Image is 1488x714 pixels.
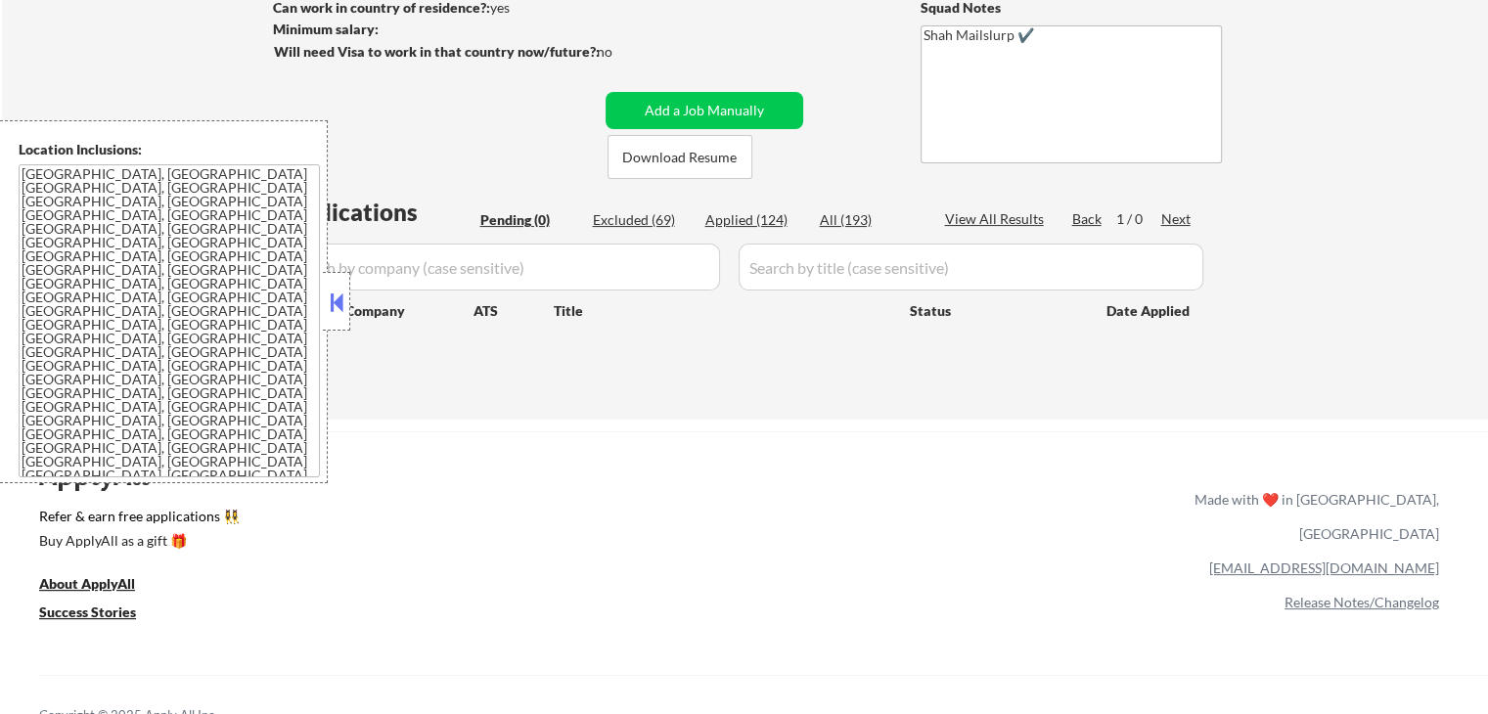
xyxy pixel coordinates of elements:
[554,301,891,321] div: Title
[473,301,554,321] div: ATS
[608,135,752,179] button: Download Resume
[1187,482,1439,551] div: Made with ❤️ in [GEOGRAPHIC_DATA], [GEOGRAPHIC_DATA]
[39,459,171,492] div: ApplyAll
[39,573,162,598] a: About ApplyAll
[1106,301,1193,321] div: Date Applied
[945,209,1050,229] div: View All Results
[39,530,235,555] a: Buy ApplyAll as a gift 🎁
[39,510,786,530] a: Refer & earn free applications 👯‍♀️
[345,301,473,321] div: Company
[480,210,578,230] div: Pending (0)
[1285,594,1439,610] a: Release Notes/Changelog
[597,42,653,62] div: no
[280,244,720,290] input: Search by company (case sensitive)
[910,292,1078,328] div: Status
[1209,559,1439,576] a: [EMAIL_ADDRESS][DOMAIN_NAME]
[39,602,162,626] a: Success Stories
[739,244,1203,290] input: Search by title (case sensitive)
[1161,209,1193,229] div: Next
[606,92,803,129] button: Add a Job Manually
[19,140,320,159] div: Location Inclusions:
[820,210,918,230] div: All (193)
[1116,209,1161,229] div: 1 / 0
[274,43,600,60] strong: Will need Visa to work in that country now/future?:
[280,201,473,224] div: Applications
[1072,209,1104,229] div: Back
[273,21,379,37] strong: Minimum salary:
[39,603,136,620] u: Success Stories
[705,210,803,230] div: Applied (124)
[593,210,691,230] div: Excluded (69)
[39,575,135,592] u: About ApplyAll
[39,534,235,548] div: Buy ApplyAll as a gift 🎁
